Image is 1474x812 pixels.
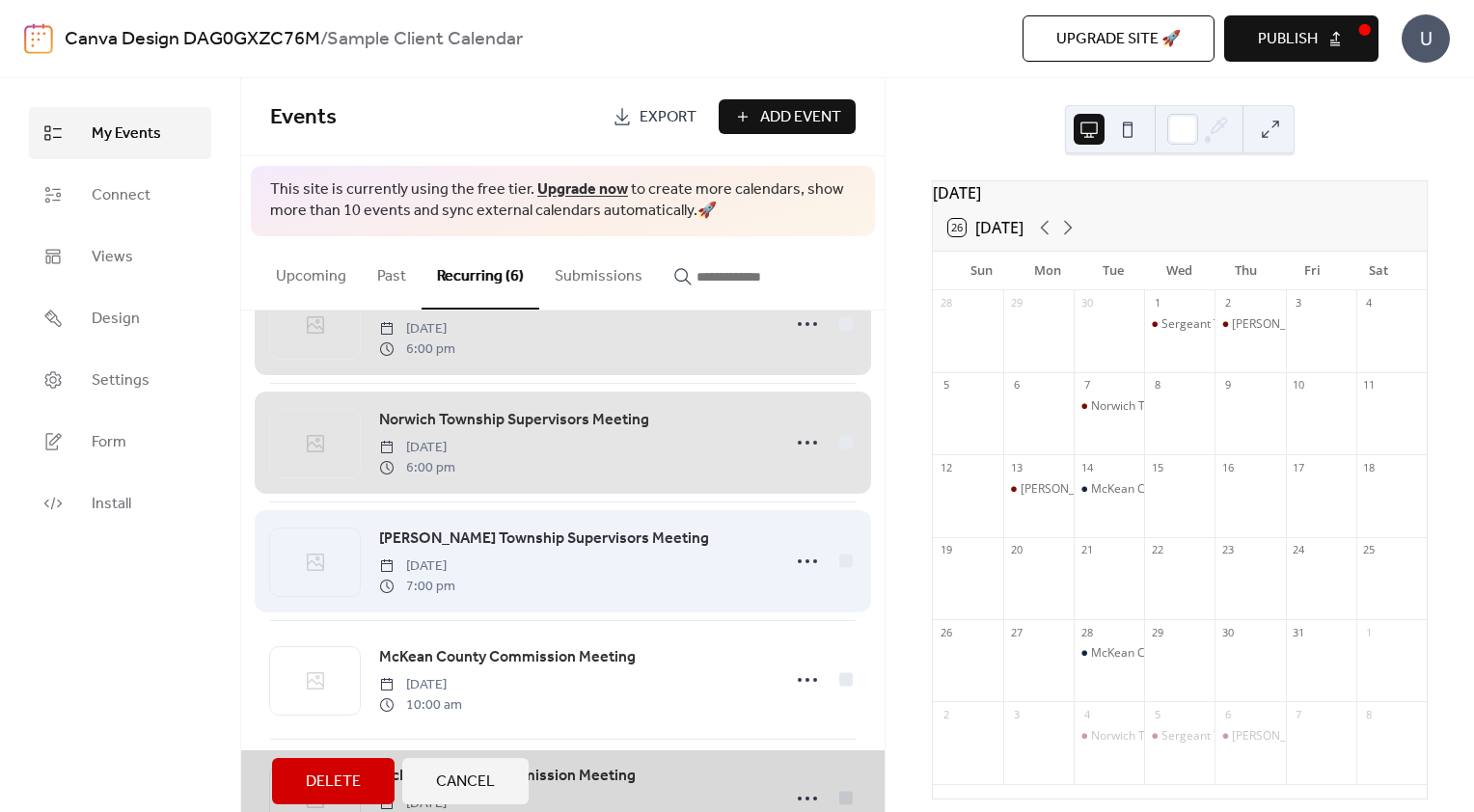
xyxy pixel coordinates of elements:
div: 13 [1009,460,1024,474]
button: Cancel [402,758,529,804]
button: 26[DATE] [942,214,1030,241]
div: 2 [939,707,953,721]
div: McKean County Commission Meeting [1091,481,1292,498]
div: 10 [1292,378,1306,392]
div: 24 [1292,543,1306,557]
div: 14 [1079,460,1094,474]
div: 4 [1362,296,1377,311]
span: Install [92,493,131,516]
span: Publish [1258,28,1318,51]
span: Cancel [436,771,495,794]
button: Upcoming [260,236,362,308]
span: Views [92,246,133,269]
div: 8 [1362,707,1377,721]
div: 16 [1220,460,1235,474]
div: Norwich Township Supervisors Meeting [1091,398,1303,415]
span: Upgrade site 🚀 [1056,28,1181,51]
div: [PERSON_NAME] Township Supervisors Meeting [1021,481,1279,498]
span: Add Event [760,106,841,129]
b: / [320,21,327,58]
button: Submissions [539,236,658,308]
div: 26 [939,625,953,639]
div: McKean County Commission Meeting [1091,645,1292,662]
div: 27 [1009,625,1024,639]
button: Upgrade site 🚀 [1023,15,1215,62]
div: [DATE] [933,181,1427,204]
span: This site is currently using the free tier. to create more calendars, show more than 10 events an... [270,179,856,223]
div: 28 [939,296,953,311]
div: 4 [1079,707,1094,721]
div: 29 [1150,625,1164,639]
a: Connect [29,169,211,221]
span: My Events [92,122,161,146]
button: Recurring (6) [422,236,539,310]
a: Export [598,99,711,134]
a: My Events [29,107,211,159]
div: 9 [1220,378,1235,392]
div: 3 [1292,296,1306,311]
div: 3 [1009,707,1024,721]
a: Canva Design DAG0GXZC76M [65,21,320,58]
div: Keating Township Supervisors Meeting [1215,316,1285,333]
div: Sergeant Township Supervisors Meeting [1161,728,1378,744]
a: Upgrade now [537,175,628,204]
a: Design [29,292,211,344]
div: 17 [1292,460,1306,474]
div: Fri [1279,252,1346,290]
a: Form [29,416,211,468]
div: 8 [1150,378,1164,392]
div: Norwich Township Supervisors Meeting [1074,398,1144,415]
button: Publish [1224,15,1378,62]
div: McKean County Commission Meeting [1074,645,1144,662]
div: Tue [1080,252,1147,290]
div: 1 [1362,625,1377,639]
button: Add Event [719,99,856,134]
div: 23 [1220,543,1235,557]
button: Delete [272,758,395,804]
div: 19 [939,543,953,557]
div: 7 [1079,378,1094,392]
div: 1 [1150,296,1164,311]
div: 5 [939,378,953,392]
span: Form [92,431,126,454]
div: 22 [1150,543,1164,557]
div: 30 [1079,296,1094,311]
div: Mon [1014,252,1080,290]
div: Norwich Township Supervisors Meeting [1074,728,1144,744]
a: Settings [29,354,211,406]
div: 20 [1009,543,1024,557]
div: 11 [1362,378,1377,392]
a: Views [29,230,211,283]
div: 6 [1220,707,1235,721]
div: Thu [1213,252,1279,290]
span: Design [92,308,140,331]
div: 25 [1362,543,1377,557]
span: Export [640,106,696,129]
div: 12 [939,460,953,474]
div: 31 [1292,625,1306,639]
div: 6 [1009,378,1024,392]
a: Install [29,477,211,529]
span: Events [270,96,337,139]
div: Norwich Township Supervisors Meeting [1091,728,1303,744]
span: Connect [92,184,150,207]
div: Sergeant Township Supervisors Meeting [1161,316,1378,333]
span: Delete [306,771,361,794]
div: 28 [1079,625,1094,639]
button: Past [362,236,422,308]
div: Keating Township Supervisors Meeting [1215,728,1285,744]
div: 7 [1292,707,1306,721]
span: Settings [92,369,150,392]
div: 21 [1079,543,1094,557]
img: logo [24,23,53,54]
div: 18 [1362,460,1377,474]
div: Hamlin Township Supervisors Meeting [1003,481,1074,498]
div: Sergeant Township Supervisors Meeting [1144,316,1215,333]
div: Wed [1147,252,1214,290]
div: U [1402,14,1450,63]
div: Sergeant Township Supervisors Meeting [1144,728,1215,744]
div: 5 [1150,707,1164,721]
div: McKean County Commission Meeting [1074,481,1144,498]
div: 15 [1150,460,1164,474]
